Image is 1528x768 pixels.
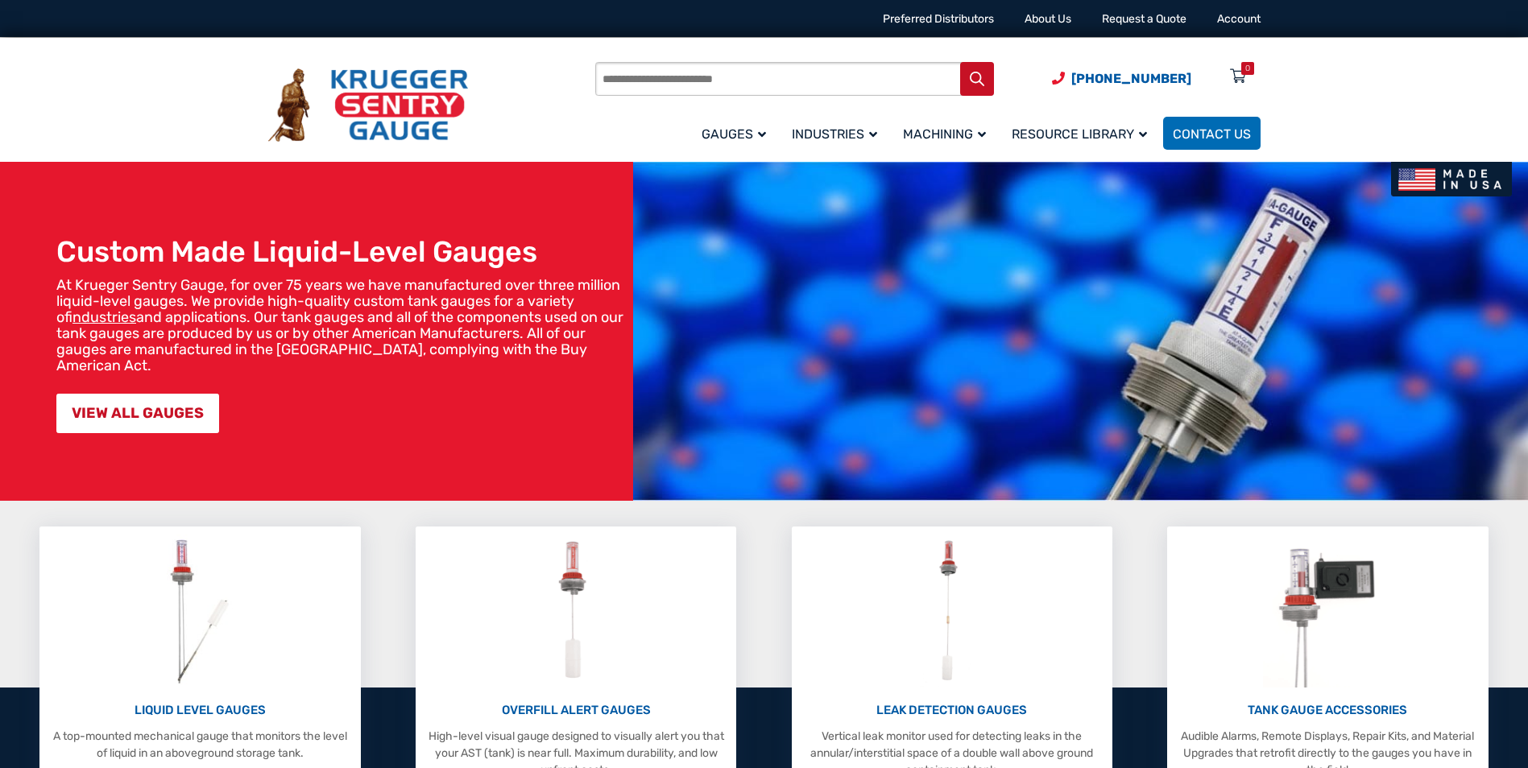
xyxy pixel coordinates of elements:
[1163,117,1261,150] a: Contact Us
[268,68,468,142] img: Krueger Sentry Gauge
[56,394,219,433] a: VIEW ALL GAUGES
[903,126,986,142] span: Machining
[1391,162,1512,196] img: Made In USA
[540,535,612,687] img: Overfill Alert Gauges
[883,12,994,26] a: Preferred Distributors
[893,114,1002,152] a: Machining
[424,701,728,720] p: OVERFILL ALERT GAUGES
[157,535,242,687] img: Liquid Level Gauges
[72,308,136,326] a: industries
[800,701,1104,720] p: LEAK DETECTION GAUGES
[792,126,877,142] span: Industries
[56,234,625,269] h1: Custom Made Liquid-Level Gauges
[782,114,893,152] a: Industries
[1175,701,1480,720] p: TANK GAUGE ACCESSORIES
[1025,12,1071,26] a: About Us
[1012,126,1147,142] span: Resource Library
[1173,126,1251,142] span: Contact Us
[56,277,625,374] p: At Krueger Sentry Gauge, for over 75 years we have manufactured over three million liquid-level g...
[692,114,782,152] a: Gauges
[1263,535,1393,687] img: Tank Gauge Accessories
[1052,68,1191,89] a: Phone Number (920) 434-8860
[48,728,352,762] p: A top-mounted mechanical gauge that monitors the level of liquid in an aboveground storage tank.
[48,701,352,720] p: LIQUID LEVEL GAUGES
[702,126,766,142] span: Gauges
[1002,114,1163,152] a: Resource Library
[1102,12,1186,26] a: Request a Quote
[1245,62,1250,75] div: 0
[920,535,983,687] img: Leak Detection Gauges
[1071,71,1191,86] span: [PHONE_NUMBER]
[1217,12,1261,26] a: Account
